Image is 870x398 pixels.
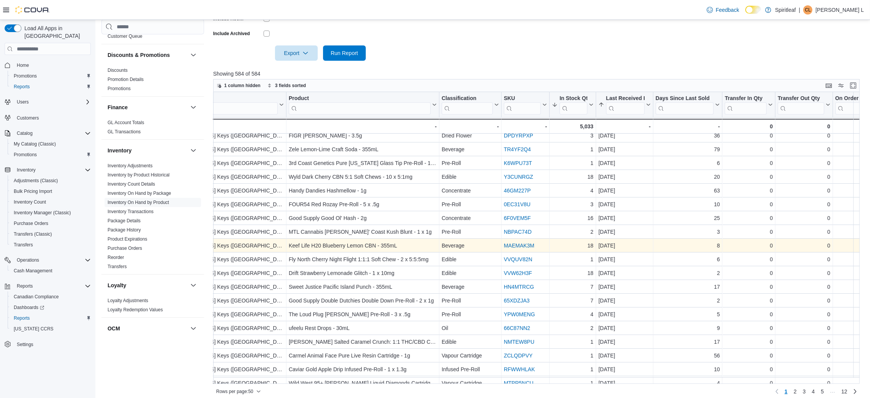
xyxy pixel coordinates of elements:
span: Washington CCRS [11,324,91,333]
div: Days Since Last Sold [656,95,714,102]
button: Adjustments (Classic) [8,175,94,186]
button: Transfers [8,239,94,250]
span: Inventory Count [11,197,91,207]
span: Promotions [11,71,91,81]
div: [DATE] [598,200,651,209]
div: Transfer In Qty [725,95,767,102]
a: Dashboards [11,303,47,312]
a: Transfers [11,240,36,249]
a: Promotions [11,71,40,81]
button: Operations [2,255,94,265]
span: Inventory [17,167,35,173]
div: 0 [778,200,830,209]
div: Days Since Last Sold [656,95,714,115]
div: [STREET_ADDRESS] Keys ([GEOGRAPHIC_DATA]) [163,200,284,209]
span: Transfers (Classic) [11,230,91,239]
h3: Loyalty [108,282,126,289]
a: Inventory Count Details [108,181,155,187]
div: [DATE] [598,186,651,195]
button: Transfer In Qty [725,95,773,115]
span: Reports [11,314,91,323]
button: Home [2,60,94,71]
a: Discounts [108,68,128,73]
div: - [656,122,720,131]
span: Inventory by Product Historical [108,172,170,178]
button: 1 column hidden [214,81,264,90]
a: Feedback [704,2,742,18]
div: 0 [778,186,830,195]
span: Inventory Count [14,199,46,205]
a: MAEMAK3M [504,243,534,249]
a: Loyalty Redemption Values [108,307,163,312]
button: Inventory [108,147,187,154]
div: 4 [552,186,593,195]
div: 0 [725,172,773,181]
button: SKU [504,95,547,115]
span: Promotions [11,150,91,159]
a: Transfers [108,264,127,269]
button: Transfers (Classic) [8,229,94,239]
a: [US_STATE] CCRS [11,324,56,333]
div: [STREET_ADDRESS] Keys ([GEOGRAPHIC_DATA]) [163,172,284,181]
span: Transfers [14,242,33,248]
a: Settings [14,340,36,349]
button: OCM [189,324,198,333]
span: 2 [794,388,797,395]
a: Inventory On Hand by Package [108,191,171,196]
div: [DATE] [598,131,651,140]
button: Loyalty [189,281,198,290]
a: 66C87NN2 [504,325,530,331]
button: In Stock Qty [552,95,593,115]
div: [STREET_ADDRESS] Keys ([GEOGRAPHIC_DATA]) [163,186,284,195]
a: Y3CUNRGZ [504,174,533,180]
button: Finance [189,103,198,112]
span: 3 fields sorted [275,83,306,89]
div: 0 [778,159,830,168]
a: VVQUV82N [504,256,532,262]
span: Adjustments (Classic) [14,178,58,184]
div: - [598,122,651,131]
a: Customer Queue [108,34,142,39]
div: 0 [725,131,773,140]
a: Home [14,61,32,70]
button: 3 fields sorted [264,81,309,90]
a: Promotions [108,86,131,91]
h3: Inventory [108,147,132,154]
a: Cash Management [11,266,55,275]
button: Reports [2,281,94,291]
a: Inventory Transactions [108,209,154,214]
span: Load All Apps in [GEOGRAPHIC_DATA] [21,24,91,40]
span: 12 [841,388,847,395]
div: 3 [552,131,593,140]
span: Catalog [14,129,91,138]
div: Edible [442,172,499,181]
nav: Complex example [5,57,91,370]
a: 6F0VEM5F [504,215,531,221]
button: Location [163,95,284,115]
button: Users [2,97,94,107]
a: Reports [11,314,33,323]
button: Bulk Pricing Import [8,186,94,197]
button: Purchase Orders [8,218,94,229]
a: 0EC31V8U [504,201,531,207]
div: 18 [552,172,593,181]
span: [US_STATE] CCRS [14,326,53,332]
span: Customer Queue [108,33,142,39]
a: Inventory On Hand by Product [108,200,169,205]
span: Promotions [14,73,37,79]
button: Product [289,95,437,115]
button: Settings [2,339,94,350]
div: - [504,122,547,131]
div: 3 [552,200,593,209]
span: Customers [14,113,91,122]
div: 3rd Coast Genetics Pure [US_STATE] Glass Tip Pre-Roll - 1 x 1g [289,159,437,168]
button: Discounts & Promotions [189,50,198,60]
span: GL Transactions [108,129,141,135]
span: Run Report [331,49,358,57]
span: CL [805,5,811,15]
span: Dashboards [14,304,44,311]
span: Inventory On Hand by Product [108,199,169,205]
div: Last Received Date [606,95,645,115]
span: Reports [14,282,91,291]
